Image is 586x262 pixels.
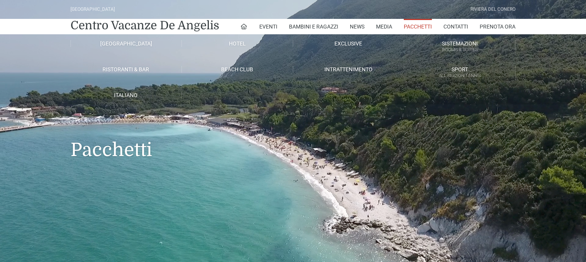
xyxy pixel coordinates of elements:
small: Rooms & Suites [404,46,515,54]
a: Beach Club [182,66,293,73]
h1: Pacchetti [71,104,515,172]
a: Exclusive [293,40,405,47]
a: SportAll Season Tennis [404,66,515,80]
a: Italiano [71,92,182,99]
span: Italiano [114,92,138,98]
a: SistemazioniRooms & Suites [404,40,515,54]
div: [GEOGRAPHIC_DATA] [71,6,115,13]
a: Pacchetti [404,19,432,34]
a: News [350,19,364,34]
a: Bambini e Ragazzi [289,19,338,34]
a: Hotel [182,40,293,47]
a: Eventi [259,19,277,34]
a: Contatti [443,19,468,34]
small: All Season Tennis [404,72,515,79]
a: [GEOGRAPHIC_DATA] [71,40,182,47]
a: Ristoranti & Bar [71,66,182,73]
a: Intrattenimento [293,66,405,73]
div: Riviera Del Conero [470,6,515,13]
a: Media [376,19,392,34]
a: Prenota Ora [480,19,515,34]
a: Centro Vacanze De Angelis [71,18,219,33]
